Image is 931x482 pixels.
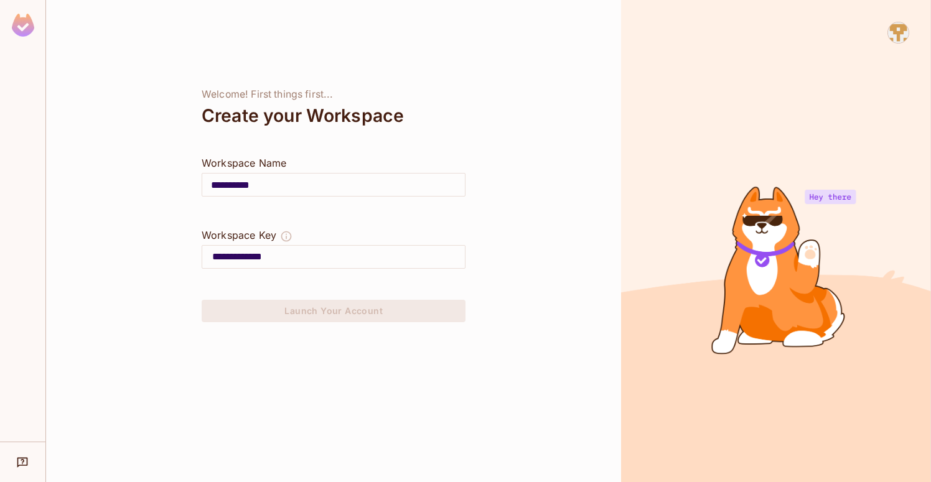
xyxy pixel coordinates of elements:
[202,88,465,101] div: Welcome! First things first...
[202,101,465,131] div: Create your Workspace
[202,300,465,322] button: Launch Your Account
[280,228,292,245] button: The Workspace Key is unique, and serves as the identifier of your workspace.
[202,155,465,170] div: Workspace Name
[202,228,276,243] div: Workspace Key
[9,450,37,475] div: Help & Updates
[888,22,909,43] img: jubilchristina.jose@kantar.com
[12,14,34,37] img: SReyMgAAAABJRU5ErkJggg==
